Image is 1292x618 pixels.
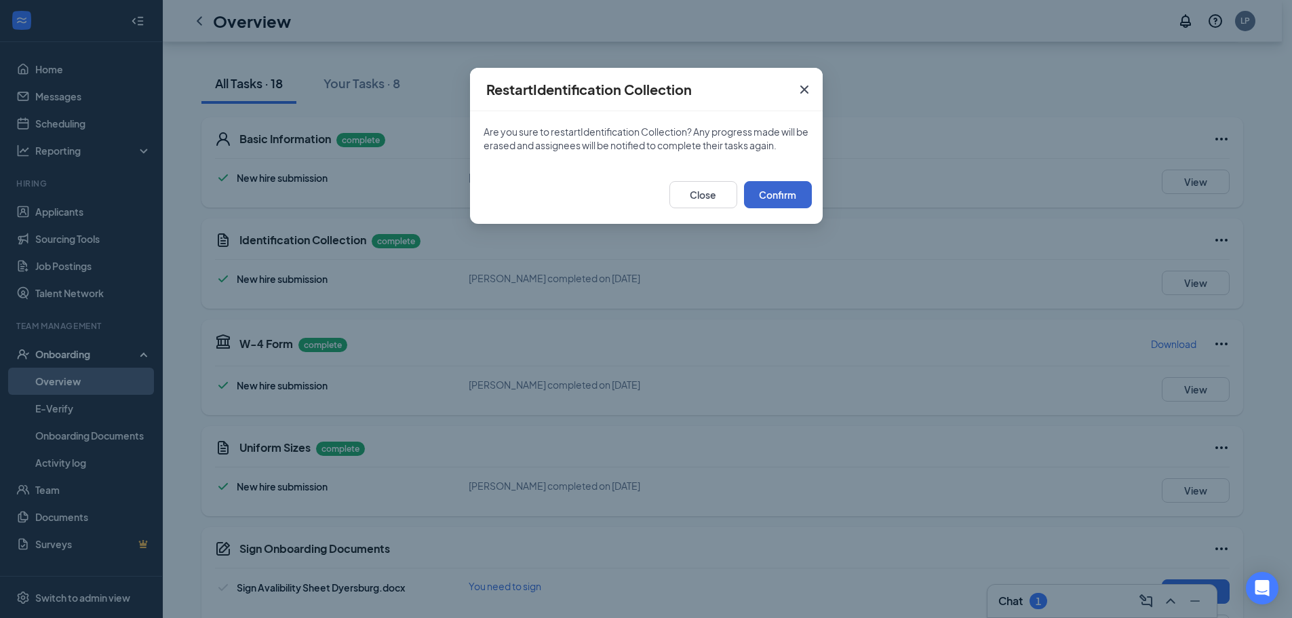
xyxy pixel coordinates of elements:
button: Confirm [744,181,812,208]
div: Open Intercom Messenger [1246,572,1278,604]
h4: Restart Identification Collection [486,80,692,99]
button: Close [669,181,737,208]
svg: Cross [796,81,813,98]
button: Close [786,68,823,111]
p: Are you sure to restart Identification Collection ? Any progress made will be erased and assignee... [484,125,809,152]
